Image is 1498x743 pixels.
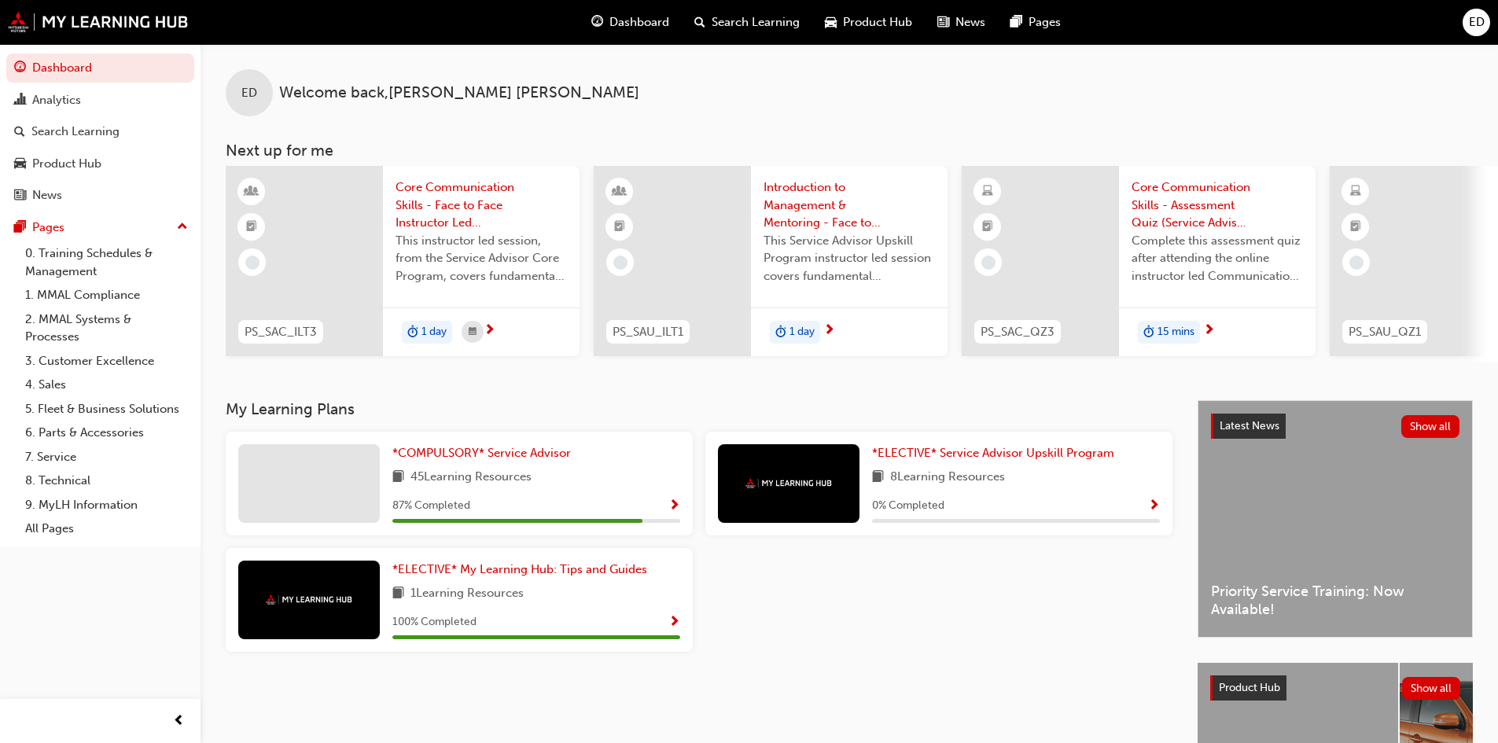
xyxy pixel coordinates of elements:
a: Search Learning [6,117,194,146]
span: PS_SAU_ILT1 [613,323,683,341]
button: Pages [6,213,194,242]
span: Core Communication Skills - Face to Face Instructor Led Training (Service Advisor Core Program) [396,178,567,232]
a: Dashboard [6,53,194,83]
span: Priority Service Training: Now Available! [1211,583,1459,618]
span: booktick-icon [982,217,993,237]
a: 8. Technical [19,469,194,493]
span: booktick-icon [1350,217,1361,237]
span: This Service Advisor Upskill Program instructor led session covers fundamental management styles ... [764,232,935,285]
span: learningResourceType_ELEARNING-icon [982,182,993,202]
span: learningRecordVerb_NONE-icon [1349,256,1364,270]
a: PS_SAC_QZ3Core Communication Skills - Assessment Quiz (Service Advisor Core Program)Complete this... [962,166,1316,356]
span: booktick-icon [246,217,257,237]
span: 1 Learning Resources [410,584,524,604]
span: Show Progress [668,499,680,513]
a: 5. Fleet & Business Solutions [19,397,194,421]
div: Pages [32,219,64,237]
span: car-icon [825,13,837,32]
span: 45 Learning Resources [410,468,532,487]
span: search-icon [14,125,25,139]
span: Product Hub [1219,681,1280,694]
span: pages-icon [1010,13,1022,32]
span: Product Hub [843,13,912,31]
button: ED [1463,9,1490,36]
img: mmal [8,12,189,32]
span: next-icon [1203,324,1215,338]
span: learningRecordVerb_NONE-icon [245,256,259,270]
a: Latest NewsShow all [1211,414,1459,439]
span: PS_SAU_QZ1 [1349,323,1421,341]
a: guage-iconDashboard [579,6,682,39]
h3: My Learning Plans [226,400,1172,418]
span: PS_SAC_QZ3 [981,323,1054,341]
img: mmal [745,478,832,488]
span: learningResourceType_INSTRUCTOR_LED-icon [246,182,257,202]
a: Analytics [6,86,194,115]
a: 6. Parts & Accessories [19,421,194,445]
span: News [955,13,985,31]
a: Latest NewsShow allPriority Service Training: Now Available! [1198,400,1473,638]
span: This instructor led session, from the Service Advisor Core Program, covers fundamental communicat... [396,232,567,285]
span: Complete this assessment quiz after attending the online instructor led Communication Skills sess... [1132,232,1303,285]
a: 4. Sales [19,373,194,397]
div: News [32,186,62,204]
span: booktick-icon [614,217,625,237]
span: Search Learning [712,13,800,31]
span: ED [1469,13,1485,31]
span: ED [241,84,257,102]
span: next-icon [484,324,495,338]
div: Search Learning [31,123,120,141]
span: 1 day [789,323,815,341]
span: book-icon [872,468,884,487]
span: duration-icon [775,322,786,343]
a: search-iconSearch Learning [682,6,812,39]
a: Product Hub [6,149,194,178]
span: book-icon [392,584,404,604]
button: Show Progress [668,612,680,632]
a: *COMPULSORY* Service Advisor [392,444,577,462]
span: guage-icon [591,13,603,32]
span: Core Communication Skills - Assessment Quiz (Service Advisor Core Program) [1132,178,1303,232]
h3: Next up for me [201,142,1498,160]
a: 0. Training Schedules & Management [19,241,194,283]
span: book-icon [392,468,404,487]
span: 8 Learning Resources [890,468,1005,487]
span: guage-icon [14,61,26,75]
span: car-icon [14,157,26,171]
a: All Pages [19,517,194,541]
span: news-icon [14,189,26,203]
span: Show Progress [1148,499,1160,513]
span: *ELECTIVE* My Learning Hub: Tips and Guides [392,562,647,576]
span: Dashboard [609,13,669,31]
button: DashboardAnalyticsSearch LearningProduct HubNews [6,50,194,213]
span: learningRecordVerb_NONE-icon [613,256,628,270]
span: Pages [1029,13,1061,31]
button: Show all [1402,677,1461,700]
a: 2. MMAL Systems & Processes [19,307,194,349]
a: 9. MyLH Information [19,493,194,517]
button: Show Progress [1148,496,1160,516]
span: learningResourceType_INSTRUCTOR_LED-icon [614,182,625,202]
span: PS_SAC_ILT3 [245,323,317,341]
a: news-iconNews [925,6,998,39]
a: 1. MMAL Compliance [19,283,194,307]
a: *ELECTIVE* Service Advisor Upskill Program [872,444,1121,462]
img: mmal [266,594,352,605]
span: up-icon [177,217,188,237]
span: search-icon [694,13,705,32]
span: learningResourceType_ELEARNING-icon [1350,182,1361,202]
span: 100 % Completed [392,613,477,631]
span: 87 % Completed [392,497,470,515]
span: prev-icon [173,712,185,731]
div: Product Hub [32,155,101,173]
span: Show Progress [668,616,680,630]
span: chart-icon [14,94,26,108]
a: *ELECTIVE* My Learning Hub: Tips and Guides [392,561,653,579]
span: Welcome back , [PERSON_NAME] [PERSON_NAME] [279,84,639,102]
button: Show Progress [668,496,680,516]
span: *COMPULSORY* Service Advisor [392,446,571,460]
span: 0 % Completed [872,497,944,515]
a: pages-iconPages [998,6,1073,39]
span: next-icon [823,324,835,338]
